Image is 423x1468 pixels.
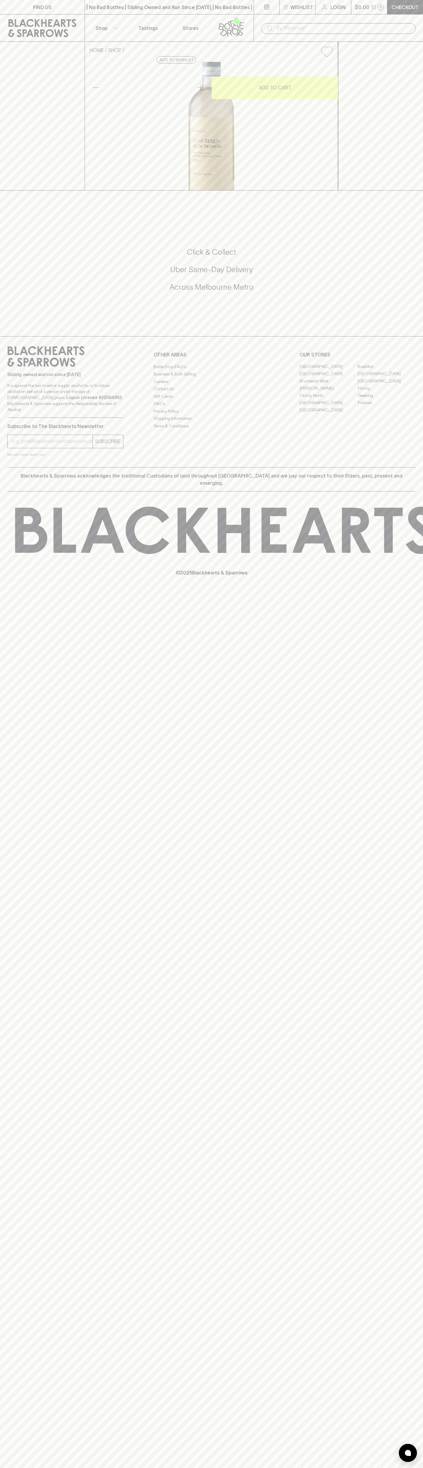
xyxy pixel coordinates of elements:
[138,24,158,32] p: Tastings
[90,47,104,53] a: HOME
[358,392,416,399] a: Geelong
[96,24,108,32] p: Shop
[154,407,270,415] a: Privacy Policy
[358,385,416,392] a: Fitzroy
[212,76,338,99] button: ADD TO CART
[108,47,121,53] a: SHOP
[300,392,358,399] a: Fitzroy North
[300,363,358,370] a: [GEOGRAPHIC_DATA]
[7,423,123,430] p: Subscribe to The Blackhearts Newsletter
[7,282,416,292] h5: Across Melbourne Metro
[127,14,169,41] a: Tastings
[330,4,346,11] p: Login
[169,14,212,41] a: Stores
[85,14,127,41] button: Shop
[95,438,121,445] p: SUBSCRIBE
[154,385,270,393] a: Contact Us
[7,247,416,257] h5: Click & Collect
[154,393,270,400] a: Gift Cards
[300,385,358,392] a: [PERSON_NAME]
[12,436,93,446] input: e.g. jane@blackheartsandsparrows.com.au
[154,415,270,422] a: Shipping Information
[7,382,123,413] p: It is against the law to sell or supply alcohol to, or to obtain alcohol on behalf of a person un...
[7,223,416,324] div: Call to action block
[300,370,358,378] a: [GEOGRAPHIC_DATA]
[300,378,358,385] a: Brunswick West
[154,371,270,378] a: Business & Bulk Gifting
[358,363,416,370] a: Braddon
[259,84,291,91] p: ADD TO CART
[300,399,358,407] a: [GEOGRAPHIC_DATA]
[358,370,416,378] a: [GEOGRAPHIC_DATA]
[7,372,123,378] p: Sibling owned and run since [DATE]
[358,399,416,407] a: Prahran
[12,472,411,487] p: Blackhearts & Sparrows acknowledges the traditional Custodians of land throughout [GEOGRAPHIC_DAT...
[7,265,416,275] h5: Uber Same-Day Delivery
[300,407,358,414] a: [GEOGRAPHIC_DATA]
[7,452,123,458] p: We will never spam you
[355,4,369,11] p: $0.00
[154,363,270,370] a: Bottle Drop FAQ's
[358,378,416,385] a: [GEOGRAPHIC_DATA]
[154,378,270,385] a: Careers
[300,351,416,358] p: OUR STORES
[183,24,198,32] p: Stores
[154,400,270,407] a: FAQ's
[154,351,270,358] p: OTHER AREAS
[405,1450,411,1456] img: bubble-icon
[66,395,122,400] strong: Liquor License #32064953
[379,5,382,9] p: 0
[85,62,338,190] img: 17299.png
[93,435,123,448] button: SUBSCRIBE
[276,24,411,33] input: Try "Pinot noir"
[154,422,270,430] a: Terms & Conditions
[392,4,419,11] p: Checkout
[157,56,196,63] button: Add to wishlist
[290,4,313,11] p: Wishlist
[33,4,52,11] p: FIND US
[319,44,335,60] button: Add to wishlist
